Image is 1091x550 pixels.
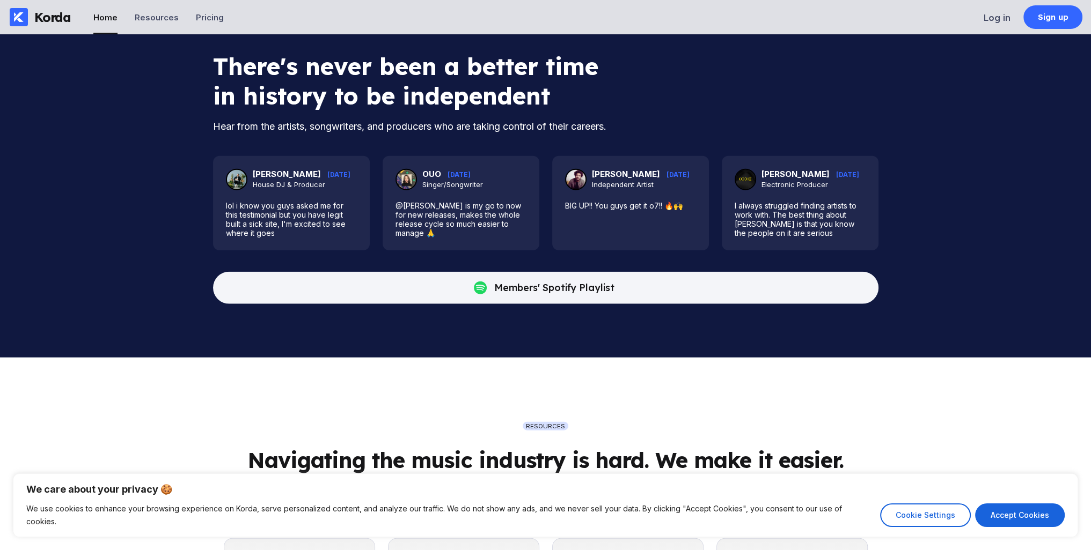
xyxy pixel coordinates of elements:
img: ouo.jpg [397,170,416,189]
div: Independent Artist [592,180,690,189]
span: [DATE] [667,170,690,179]
a: Sign up [1023,5,1082,29]
div: Log in [984,12,1011,23]
div: Pricing [196,12,224,23]
div: Resources [135,12,179,23]
div: OUO [422,169,483,179]
p: We use cookies to enhance your browsing experience on Korda, serve personalized content, and anal... [26,502,872,528]
div: Sign up [1038,12,1068,23]
div: Electronic Producer [761,180,859,189]
div: House DJ & Producer [253,180,350,189]
div: Singer/Songwriter [422,180,483,189]
span: [DATE] [448,170,471,179]
p: We care about your privacy 🍪 [26,483,1065,496]
div: [PERSON_NAME] [592,169,690,179]
blockquote: BIG UP!! You guys get it o7!! 🔥🙌 [565,201,696,210]
blockquote: lol i know you guys asked me for this testimonial but you have legit built a sick site, I'm excit... [226,201,357,237]
div: [PERSON_NAME] [761,169,859,179]
div: Navigating the music industry is hard. We make it easier. [247,447,844,473]
div: Home [93,12,118,23]
div: Members' Spotify Playlist [494,283,614,293]
span: [DATE] [327,170,350,179]
button: Accept Cookies [975,503,1065,527]
span: [DATE] [836,170,859,179]
blockquote: @[PERSON_NAME] is my go to now for new releases, makes the whole release cycle so much easier to ... [396,201,526,237]
img: liam-bailey.jpg [566,170,585,189]
button: Cookie Settings [880,503,971,527]
button: Members' Spotify Playlist [213,272,878,304]
div: Korda [34,9,71,25]
img: danshake.webp [227,170,246,189]
div: Hear from the artists, songwriters, and producers who are taking control of their careers. [213,119,642,135]
blockquote: I always struggled finding artists to work with. The best thing about [PERSON_NAME] is that you k... [735,201,866,237]
div: RESOURCES [526,422,565,430]
img: oddie.jpg [736,170,755,189]
div: There's never been a better time in history to be independent [213,51,599,110]
div: [PERSON_NAME] [253,169,350,179]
